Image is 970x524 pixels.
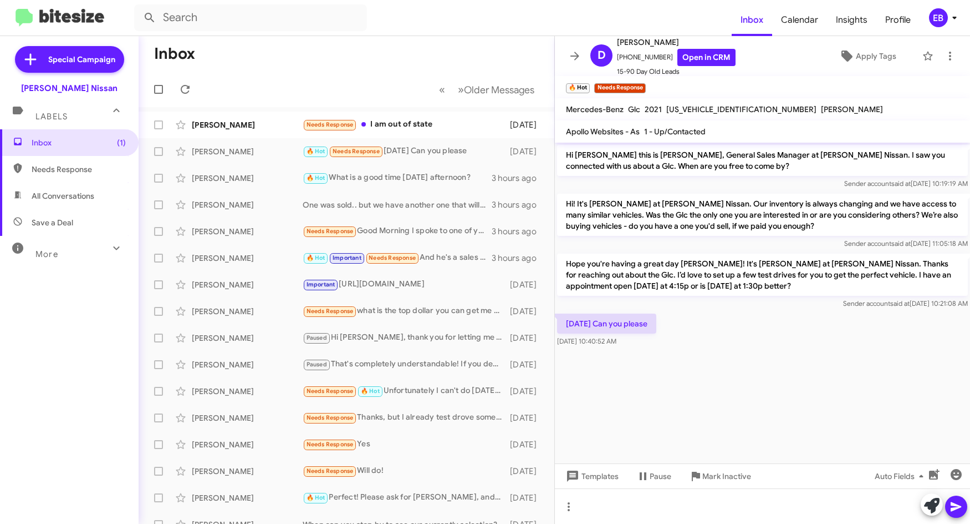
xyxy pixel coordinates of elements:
div: [DATE] [507,439,545,450]
div: [PERSON_NAME] [192,119,303,130]
span: Glc [628,104,640,114]
span: Needs Response [307,308,354,315]
div: 3 hours ago [492,226,545,237]
div: [PERSON_NAME] [192,226,303,237]
span: Inbox [32,137,126,148]
span: Sender account [DATE] 10:19:19 AM [844,179,968,188]
div: [PERSON_NAME] [192,412,303,424]
div: What is a good time [DATE] afternoon? [303,172,492,184]
button: Pause [627,466,680,486]
p: Hi [PERSON_NAME] this is [PERSON_NAME], General Sales Manager at [PERSON_NAME] Nissan. I saw you ... [557,145,968,176]
div: 3 hours ago [492,199,545,210]
span: Important [307,281,335,288]
span: [PHONE_NUMBER] [617,49,736,66]
div: [DATE] [507,386,545,397]
span: [US_VEHICLE_IDENTIFICATION_NUMBER] [666,104,816,114]
button: Mark Inactive [680,466,760,486]
a: Open in CRM [677,49,736,66]
span: Apply Tags [856,46,896,66]
span: 15-90 Day Old Leads [617,66,736,77]
div: [PERSON_NAME] [192,306,303,317]
span: Mercedes-Benz [566,104,624,114]
span: Needs Response [307,414,354,421]
span: Needs Response [307,121,354,128]
span: Pause [650,466,671,486]
input: Search [134,4,367,31]
div: [PERSON_NAME] Nissan [21,83,118,94]
button: Previous [432,78,452,101]
span: [PERSON_NAME] [821,104,883,114]
p: [DATE] Can you please [557,314,656,334]
span: 🔥 Hot [307,494,325,501]
div: And he's a sales mgr [303,251,492,264]
span: said at [890,299,910,308]
div: Unfortunately I can't do [DATE]. Can you do [DATE] in the afternoon? [303,385,507,397]
span: Templates [564,466,619,486]
div: One was sold.. but we have another one that will be here this week [303,199,492,210]
div: 3 hours ago [492,253,545,264]
span: Apollo Websites - As [566,127,640,137]
div: [PERSON_NAME] [192,439,303,450]
span: Needs Response [307,441,354,448]
span: D [598,47,606,64]
div: [DATE] [507,359,545,370]
button: Next [451,78,541,101]
span: Sender account [DATE] 10:21:08 AM [843,299,968,308]
div: [PERSON_NAME] [192,173,303,184]
span: « [439,83,445,97]
span: [DATE] 10:40:52 AM [557,337,616,345]
span: said at [891,179,911,188]
span: (1) [117,137,126,148]
span: Needs Response [32,164,126,175]
div: [PERSON_NAME] [192,359,303,370]
div: Hi [PERSON_NAME], thank you for letting me know! I completely understand—feel free to continue wo... [303,331,507,344]
div: EB [929,8,948,27]
div: [DATE] [507,306,545,317]
span: [PERSON_NAME] [617,36,736,49]
div: [DATE] Can you please [303,145,507,158]
div: [PERSON_NAME] [192,253,303,264]
div: 3 hours ago [492,173,545,184]
span: said at [891,239,911,248]
div: Thanks, but I already test drove some with you guys. I'm not satisfied with the price point right... [303,411,507,424]
span: Needs Response [333,148,380,155]
nav: Page navigation example [433,78,541,101]
span: Paused [307,361,327,368]
span: Needs Response [369,254,416,261]
div: [DATE] [507,332,545,344]
small: 🔥 Hot [566,83,590,93]
span: Special Campaign [48,54,115,65]
div: [DATE] [507,279,545,290]
a: Insights [827,4,876,36]
span: 2021 [645,104,662,114]
span: All Conversations [32,190,94,201]
div: what is the top dollar you can get me for my trade for this vehicle [303,305,507,318]
button: Templates [555,466,627,486]
span: 🔥 Hot [307,254,325,261]
h1: Inbox [154,45,195,63]
div: [URL][DOMAIN_NAME] [303,278,507,291]
div: [DATE] [507,412,545,424]
small: Needs Response [594,83,645,93]
span: Save a Deal [32,217,73,228]
a: Profile [876,4,920,36]
div: [DATE] [507,466,545,477]
span: 🔥 Hot [307,148,325,155]
div: That's completely understandable! If you decide to explore selling your vehicle or have any quest... [303,358,507,371]
span: Sender account [DATE] 11:05:18 AM [844,239,968,248]
span: Older Messages [464,84,534,96]
p: Hi! It's [PERSON_NAME] at [PERSON_NAME] Nissan. Our inventory is always changing and we have acce... [557,194,968,236]
div: [PERSON_NAME] [192,492,303,503]
button: EB [920,8,958,27]
div: Will do! [303,465,507,477]
div: Yes [303,438,507,451]
span: More [35,249,58,259]
span: Inbox [732,4,772,36]
div: [DATE] [507,492,545,503]
div: [DATE] [507,119,545,130]
span: Important [333,254,361,261]
span: Paused [307,334,327,341]
div: [PERSON_NAME] [192,332,303,344]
